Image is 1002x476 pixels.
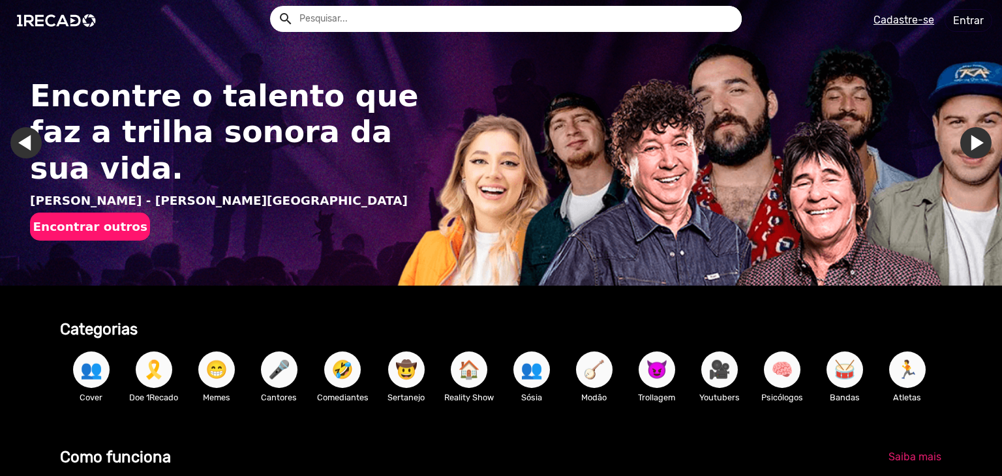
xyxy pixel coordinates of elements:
[382,391,431,404] p: Sertanejo
[757,391,807,404] p: Psicólogos
[136,351,172,388] button: 🎗️
[143,351,165,388] span: 🎗️
[576,351,613,388] button: 🪕
[458,351,480,388] span: 🏠
[290,6,742,32] input: Pesquisar...
[278,11,294,27] mat-icon: Example home icon
[254,391,304,404] p: Cantores
[30,192,431,210] p: [PERSON_NAME] - [PERSON_NAME][GEOGRAPHIC_DATA]
[834,351,856,388] span: 🥁
[60,320,138,338] b: Categorias
[388,351,425,388] button: 🤠
[820,391,870,404] p: Bandas
[444,391,494,404] p: Reality Show
[331,351,354,388] span: 🤣
[60,448,171,466] b: Como funciona
[261,351,297,388] button: 🎤
[451,351,487,388] button: 🏠
[73,351,110,388] button: 👥
[30,78,431,186] h1: Encontre o talento que faz a trilha sonora da sua vida.
[317,391,369,404] p: Comediantes
[701,351,738,388] button: 🎥
[324,351,361,388] button: 🤣
[80,351,102,388] span: 👥
[764,351,800,388] button: 🧠
[583,351,605,388] span: 🪕
[889,351,926,388] button: 🏃
[192,391,241,404] p: Memes
[268,351,290,388] span: 🎤
[30,213,150,241] button: Encontrar outros
[198,351,235,388] button: 😁
[67,391,116,404] p: Cover
[771,351,793,388] span: 🧠
[960,127,992,158] a: Ir para o próximo slide
[129,391,179,404] p: Doe 1Recado
[10,127,42,158] a: Ir para o último slide
[695,391,744,404] p: Youtubers
[896,351,918,388] span: 🏃
[273,7,296,29] button: Example home icon
[945,9,992,32] a: Entrar
[507,391,556,404] p: Sósia
[205,351,228,388] span: 😁
[569,391,619,404] p: Modão
[873,14,934,26] u: Cadastre-se
[827,351,863,388] button: 🥁
[888,451,941,463] span: Saiba mais
[395,351,417,388] span: 🤠
[521,351,543,388] span: 👥
[646,351,668,388] span: 😈
[639,351,675,388] button: 😈
[632,391,682,404] p: Trollagem
[708,351,731,388] span: 🎥
[883,391,932,404] p: Atletas
[513,351,550,388] button: 👥
[878,445,952,469] a: Saiba mais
